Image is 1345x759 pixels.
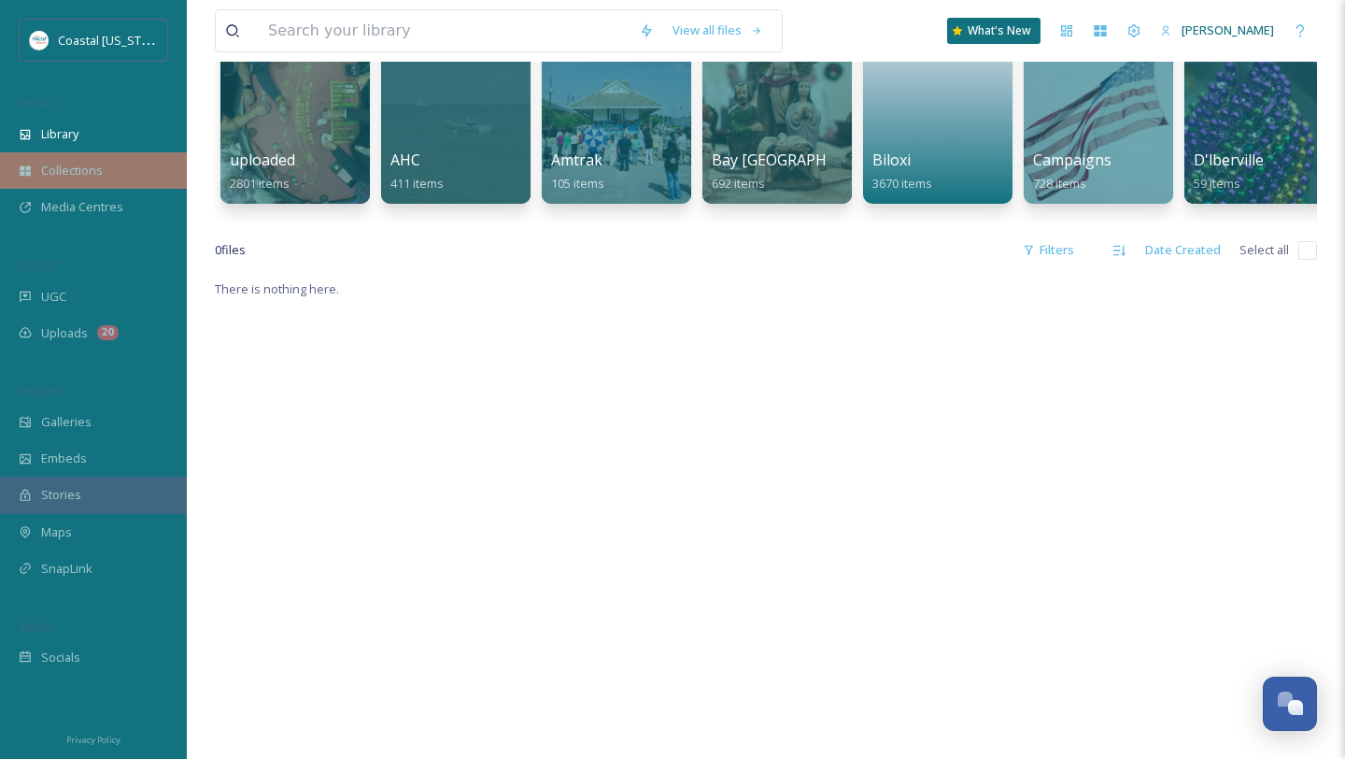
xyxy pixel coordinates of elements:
[1182,21,1274,38] span: [PERSON_NAME]
[1013,232,1083,268] div: Filters
[551,151,604,192] a: Amtrak105 items
[1239,241,1289,259] span: Select all
[712,150,892,170] span: Bay [GEOGRAPHIC_DATA]
[390,175,444,192] span: 411 items
[215,280,339,297] span: There is nothing here.
[19,96,51,110] span: MEDIA
[1033,175,1086,192] span: 728 items
[551,150,602,170] span: Amtrak
[1033,151,1111,192] a: Campaigns728 items
[41,523,72,541] span: Maps
[41,413,92,431] span: Galleries
[19,620,56,634] span: SOCIALS
[30,31,49,50] img: download%20%281%29.jpeg
[1136,232,1230,268] div: Date Created
[41,560,92,578] span: SnapLink
[551,175,604,192] span: 105 items
[230,175,290,192] span: 2801 items
[41,125,78,143] span: Library
[712,151,892,192] a: Bay [GEOGRAPHIC_DATA]692 items
[947,18,1041,44] a: What's New
[41,198,123,216] span: Media Centres
[66,734,120,746] span: Privacy Policy
[41,288,66,306] span: UGC
[41,649,80,666] span: Socials
[663,12,772,49] a: View all files
[41,162,103,179] span: Collections
[41,324,88,342] span: Uploads
[1194,150,1264,170] span: D'lberville
[1194,151,1264,192] a: D'lberville59 items
[41,450,87,467] span: Embeds
[41,486,81,504] span: Stories
[712,175,765,192] span: 692 items
[1033,150,1111,170] span: Campaigns
[259,10,630,51] input: Search your library
[872,150,911,170] span: Biloxi
[230,151,295,192] a: uploaded2801 items
[872,175,932,192] span: 3670 items
[390,151,444,192] a: AHC411 items
[1263,677,1317,731] button: Open Chat
[19,259,59,273] span: COLLECT
[1151,12,1283,49] a: [PERSON_NAME]
[230,150,295,170] span: uploaded
[58,31,165,49] span: Coastal [US_STATE]
[97,325,119,340] div: 20
[390,150,420,170] span: AHC
[215,241,246,259] span: 0 file s
[1194,175,1240,192] span: 59 items
[66,727,120,750] a: Privacy Policy
[19,384,62,398] span: WIDGETS
[872,151,932,192] a: Biloxi3670 items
